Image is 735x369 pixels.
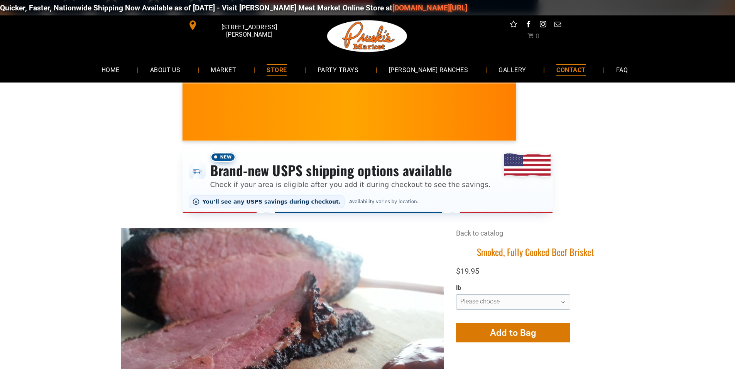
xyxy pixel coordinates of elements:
[210,179,491,190] p: Check if your area is eligible after you add it during checkout to see the savings.
[553,19,563,31] a: email
[556,64,585,75] span: CONTACT
[255,59,298,80] a: STORE
[306,59,370,80] a: PARTY TRAYS
[523,19,533,31] a: facebook
[456,229,503,237] a: Back to catalog
[509,19,519,31] a: Social network
[388,3,463,12] a: [DOMAIN_NAME][URL]
[538,19,548,31] a: instagram
[456,284,570,292] div: lb
[348,199,420,204] span: Availability varies by location.
[545,59,597,80] a: CONTACT
[377,59,480,80] a: [PERSON_NAME] RANCHES
[536,32,539,40] span: 0
[90,59,131,80] a: HOME
[510,117,662,130] span: [PERSON_NAME] MARKET
[139,59,192,80] a: ABOUT US
[456,228,615,246] div: Breadcrumbs
[490,327,536,338] span: Add to Bag
[203,199,341,205] span: You’ll see any USPS savings during checkout.
[326,15,409,57] img: Pruski-s+Market+HQ+Logo2-1920w.png
[487,59,537,80] a: GALLERY
[456,323,570,342] button: Add to Bag
[605,59,639,80] a: FAQ
[199,59,248,80] a: MARKET
[210,152,236,162] span: New
[210,162,491,179] h3: Brand-new USPS shipping options available
[182,19,301,31] a: [STREET_ADDRESS][PERSON_NAME]
[456,266,479,276] span: $19.95
[182,147,553,213] div: Shipping options announcement
[456,246,615,258] h1: Smoked, Fully Cooked Beef Brisket
[199,20,299,42] span: [STREET_ADDRESS][PERSON_NAME]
